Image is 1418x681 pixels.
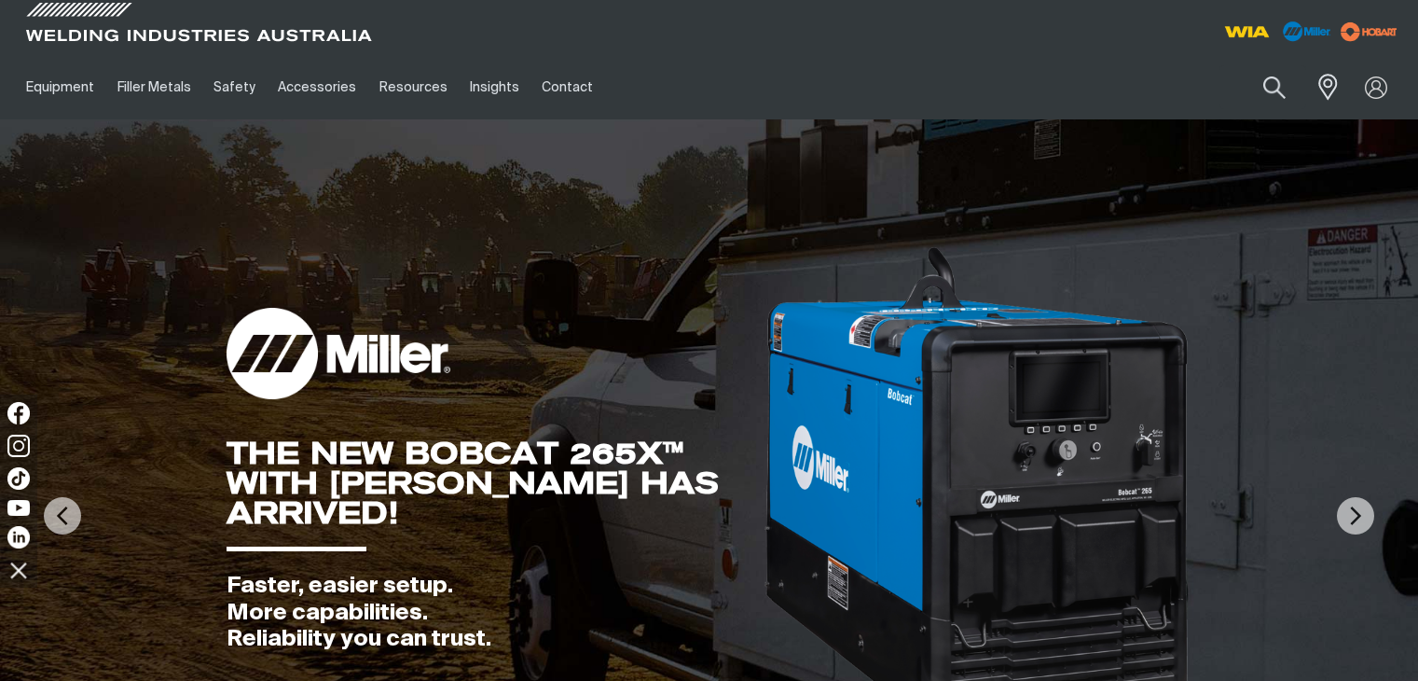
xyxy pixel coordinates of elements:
img: LinkedIn [7,526,30,549]
a: Accessories [267,55,367,119]
nav: Main [15,55,1056,119]
input: Product name or item number... [1219,65,1306,109]
a: Insights [459,55,530,119]
button: Search products [1243,65,1306,109]
img: Instagram [7,435,30,457]
a: Equipment [15,55,105,119]
a: Contact [530,55,604,119]
img: NextArrow [1337,497,1374,535]
div: Faster, easier setup. More capabilities. Reliability you can trust. [227,573,762,653]
img: hide socials [3,554,34,586]
a: Safety [202,55,267,119]
img: PrevArrow [44,497,81,535]
img: TikTok [7,467,30,490]
img: YouTube [7,500,30,516]
img: miller [1335,18,1403,46]
img: Facebook [7,402,30,424]
div: THE NEW BOBCAT 265X™ WITH [PERSON_NAME] HAS ARRIVED! [227,438,762,528]
a: Resources [368,55,459,119]
a: Filler Metals [105,55,201,119]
